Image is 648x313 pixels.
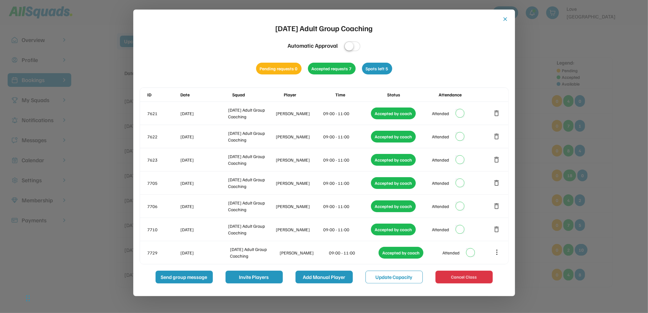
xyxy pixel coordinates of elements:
div: [DATE] Adult Group Coaching [228,107,275,120]
div: 09:00 - 11:00 [329,249,378,256]
button: delete [493,133,501,140]
div: Attended [432,133,449,140]
div: 09:00 - 11:00 [324,156,370,163]
div: [DATE] Adult Group Coaching [275,22,373,34]
div: [DATE] [181,156,227,163]
button: close [502,16,509,22]
div: 7710 [148,226,179,233]
button: Cancel Class [435,271,493,283]
div: [DATE] [181,133,227,140]
div: [PERSON_NAME] [280,249,328,256]
div: Accepted by coach [371,200,416,212]
div: [DATE] Adult Group Coaching [228,199,275,213]
div: Pending requests 0 [256,63,302,74]
div: Attended [432,203,449,210]
div: [PERSON_NAME] [276,133,322,140]
div: Accepted by coach [371,154,416,166]
div: [DATE] Adult Group Coaching [228,223,275,236]
div: [DATE] [181,226,227,233]
div: Accepted by coach [371,224,416,235]
div: Attended [432,180,449,186]
button: delete [493,156,501,163]
div: [PERSON_NAME] [276,180,322,186]
div: Player [284,91,334,98]
div: [PERSON_NAME] [276,226,322,233]
button: Send group message [156,271,213,283]
div: Attended [432,156,449,163]
div: Attended [442,249,460,256]
div: Squad [232,91,282,98]
button: Update Capacity [366,271,423,283]
div: 09:00 - 11:00 [324,180,370,186]
div: 7705 [148,180,179,186]
div: 09:00 - 11:00 [324,226,370,233]
div: 7622 [148,133,179,140]
div: Automatic Approval [288,41,338,50]
div: Accepted by coach [371,131,416,143]
div: Attended [432,110,449,117]
button: delete [493,109,501,117]
button: delete [493,226,501,233]
div: Date [181,91,231,98]
div: Accepted by coach [371,108,416,119]
div: [DATE] Adult Group Coaching [230,246,278,259]
div: [DATE] [181,203,227,210]
div: [DATE] Adult Group Coaching [228,130,275,143]
div: Attended [432,226,449,233]
div: 7621 [148,110,179,117]
div: Accepted by coach [379,247,423,259]
div: [DATE] [181,110,227,117]
div: ID [148,91,179,98]
div: [DATE] Adult Group Coaching [228,153,275,166]
div: 09:00 - 11:00 [324,110,370,117]
div: [PERSON_NAME] [276,156,322,163]
div: Accepted requests 7 [308,63,356,74]
div: [DATE] [181,249,229,256]
div: Time [335,91,386,98]
button: delete [493,202,501,210]
div: 7706 [148,203,179,210]
button: Invite Players [226,271,283,283]
div: [DATE] Adult Group Coaching [228,176,275,190]
button: Add Manual Player [296,271,353,283]
div: Spots left 5 [362,63,392,74]
div: Attendance [439,91,489,98]
div: [DATE] [181,180,227,186]
div: [PERSON_NAME] [276,110,322,117]
div: Status [387,91,437,98]
div: 7729 [148,249,179,256]
div: [PERSON_NAME] [276,203,322,210]
div: 7623 [148,156,179,163]
button: delete [493,179,501,187]
div: Accepted by coach [371,177,416,189]
div: 09:00 - 11:00 [324,203,370,210]
div: 09:00 - 11:00 [324,133,370,140]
